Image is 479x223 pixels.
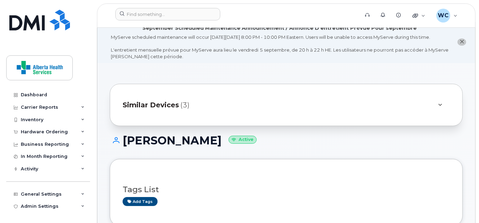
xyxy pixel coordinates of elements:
div: Will Chang [432,9,462,23]
div: MyServe scheduled maintenance will occur [DATE][DATE] 8:00 PM - 10:00 PM Eastern. Users will be u... [111,34,449,60]
div: September Scheduled Maintenance Announcement / Annonce D'entretient Prévue Pour septembre [143,25,417,32]
h1: [PERSON_NAME] [110,134,463,146]
span: (3) [180,100,189,110]
div: Quicklinks [408,9,430,23]
small: Active [229,136,257,144]
a: Add tags [123,197,158,206]
h3: Tags List [123,185,450,194]
button: close notification [458,38,466,46]
span: Similar Devices [123,100,179,110]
